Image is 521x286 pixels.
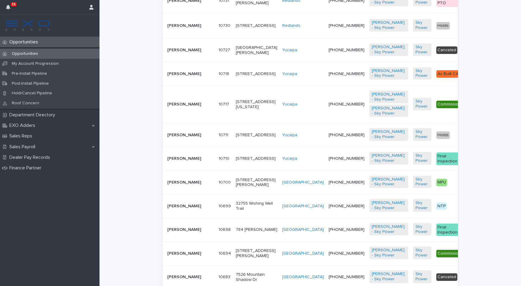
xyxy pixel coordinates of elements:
[415,177,429,187] a: Sky Power
[5,20,51,32] img: FKS5r6ZBThi8E5hshIGi
[167,48,214,53] p: [PERSON_NAME]
[219,70,230,77] p: 10718
[236,227,277,232] p: 784 [PERSON_NAME]
[219,22,232,28] p: 10730
[167,251,214,256] p: [PERSON_NAME]
[219,203,232,209] p: 10699
[7,101,44,106] p: Roof Concern
[282,102,297,107] a: Yucaipa
[236,248,277,259] p: [STREET_ADDRESS][PERSON_NAME]
[415,20,429,30] a: Sky Power
[236,201,277,211] p: 32755 Wishing Well Trail
[167,71,214,77] p: [PERSON_NAME]
[219,155,231,161] p: 10710
[329,228,365,232] a: [PHONE_NUMBER]
[219,101,230,107] p: 10717
[219,226,232,232] p: 10698
[282,156,297,161] a: Yucaipa
[282,275,324,280] a: [GEOGRAPHIC_DATA]
[236,156,277,161] p: [STREET_ADDRESS]
[282,204,324,209] a: [GEOGRAPHIC_DATA]
[167,204,214,209] p: [PERSON_NAME]
[436,46,457,54] div: Canceled
[329,275,365,279] a: [PHONE_NUMBER]
[282,180,324,185] a: [GEOGRAPHIC_DATA]
[282,133,297,138] a: Yucaipa
[436,152,467,165] div: Final Inspection
[167,156,214,161] p: [PERSON_NAME]
[436,224,467,236] div: Final Inspection
[167,180,214,185] p: [PERSON_NAME]
[236,23,277,28] p: [STREET_ADDRESS]
[7,81,54,86] p: Post-Install Pipeline
[329,102,365,106] a: [PHONE_NUMBER]
[7,165,46,171] p: Finance Partner
[372,248,406,258] a: [PERSON_NAME] - Sky Power
[7,123,40,128] p: EXO Adders
[329,24,365,28] a: [PHONE_NUMBER]
[372,177,406,187] a: [PERSON_NAME] - Sky Power
[236,99,277,110] p: [STREET_ADDRESS][US_STATE]
[167,23,214,28] p: [PERSON_NAME]
[7,91,57,96] p: Hold/Cancel Pipeline
[415,224,429,234] a: Sky Power
[329,133,365,137] a: [PHONE_NUMBER]
[329,180,365,184] a: [PHONE_NUMBER]
[6,4,14,14] div: 16
[415,99,429,109] a: Sky Power
[372,68,406,79] a: [PERSON_NAME] - Sky Power
[415,153,429,163] a: Sky Power
[7,51,43,56] p: Opportunities
[436,70,463,78] div: As Built CAD
[7,61,64,66] p: My Account Progression
[436,101,467,108] div: Commissioned
[415,45,429,55] a: Sky Power
[236,45,277,55] p: [GEOGRAPHIC_DATA][PERSON_NAME]
[7,71,52,76] p: Pre-Install Pipeline
[219,273,232,280] p: 10683
[436,179,447,186] div: MPU
[372,106,406,116] a: [PERSON_NAME] - Sky Power
[329,156,365,161] a: [PHONE_NUMBER]
[415,200,429,211] a: Sky Power
[167,102,214,107] p: [PERSON_NAME]
[236,178,277,188] p: [STREET_ADDRESS][PERSON_NAME]
[7,133,37,139] p: Sales Reps
[329,204,365,208] a: [PHONE_NUMBER]
[436,250,467,257] div: Commissioned
[7,144,40,150] p: Sales Payroll
[372,153,406,163] a: [PERSON_NAME] - Sky Power
[282,227,324,232] a: [GEOGRAPHIC_DATA]
[329,72,365,76] a: [PHONE_NUMBER]
[372,200,406,211] a: [PERSON_NAME] - Sky Power
[415,129,429,140] a: Sky Power
[372,129,406,140] a: [PERSON_NAME] - Sky Power
[219,250,232,256] p: 10694
[167,275,214,280] p: [PERSON_NAME]
[436,22,450,30] div: Holds
[415,248,429,258] a: Sky Power
[236,272,277,282] p: 7526 Mountain Shadow Dr
[372,92,406,102] a: [PERSON_NAME] - Sky Power
[415,68,429,79] a: Sky Power
[7,112,60,118] p: Department Directory
[415,272,429,282] a: Sky Power
[329,251,365,256] a: [PHONE_NUMBER]
[236,71,277,77] p: [STREET_ADDRESS]
[12,2,16,6] p: 16
[436,273,457,281] div: Canceled
[219,131,229,138] p: 10711
[436,203,447,210] div: NTP
[236,133,277,138] p: [STREET_ADDRESS]
[372,20,406,30] a: [PERSON_NAME] - Sky Power
[219,179,232,185] p: 10700
[372,45,406,55] a: [PERSON_NAME] - Sky Power
[167,133,214,138] p: [PERSON_NAME]
[372,224,406,234] a: [PERSON_NAME] - Sky Power
[167,227,214,232] p: [PERSON_NAME]
[7,39,43,45] p: Opportunities
[282,251,324,256] a: [GEOGRAPHIC_DATA]
[282,48,297,53] a: Yucaipa
[372,272,406,282] a: [PERSON_NAME] - Sky Power
[436,131,450,139] div: Holds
